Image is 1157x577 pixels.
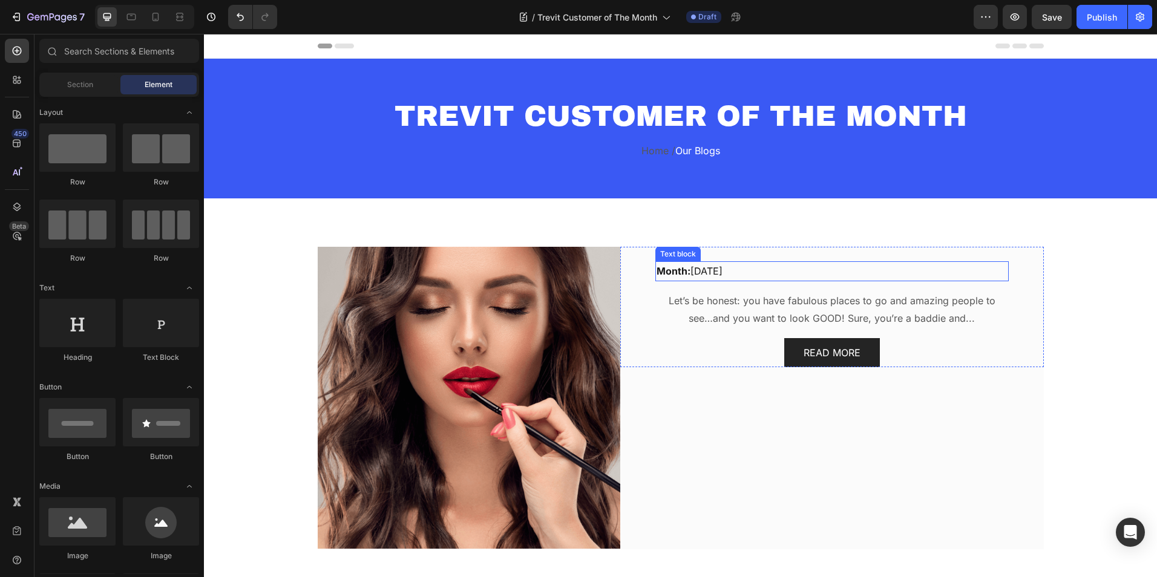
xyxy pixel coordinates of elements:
div: Text Block [123,352,199,363]
span: Trevit Customer of The Month [537,11,657,24]
div: Rich Text Editor. Editing area: main [451,227,805,247]
span: Our Blogs [471,111,516,123]
div: Image [123,550,199,561]
button: 7 [5,5,90,29]
span: Element [145,79,172,90]
div: Button [39,451,116,462]
div: Row [39,253,116,264]
div: Undo/Redo [228,5,277,29]
div: Row [123,177,199,187]
span: Button [39,382,62,393]
span: Toggle open [180,377,199,397]
span: Save [1042,12,1062,22]
span: Toggle open [180,278,199,298]
span: Media [39,481,61,492]
p: Let’s be honest: you have fabulous places to go and amazing people to see…and you want to look GO... [453,258,804,293]
div: 450 [11,129,29,139]
div: Publish [1087,11,1117,24]
span: Draft [698,11,716,22]
input: Search Sections & Elements [39,39,199,63]
img: Alt Image [114,213,416,515]
span: Toggle open [180,477,199,496]
div: READ MORE [600,310,657,328]
div: Button [123,451,199,462]
button: READ MORE [580,304,676,334]
p: [DATE] [453,229,804,246]
iframe: To enrich screen reader interactions, please activate Accessibility in Grammarly extension settings [204,34,1157,577]
p: 7 [79,10,85,24]
button: Save [1032,5,1072,29]
div: Heading [39,352,116,363]
div: Row [39,177,116,187]
span: Toggle open [180,103,199,122]
span: Section [67,79,93,90]
div: Beta [9,221,29,231]
span: Layout [39,107,63,118]
span: Text [39,282,54,293]
strong: Month: [453,231,487,243]
div: Image [39,550,116,561]
div: Open Intercom Messenger [1116,518,1145,547]
div: Row [123,253,199,264]
span: / [532,11,535,24]
div: Text block [454,215,494,226]
button: Publish [1077,5,1127,29]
